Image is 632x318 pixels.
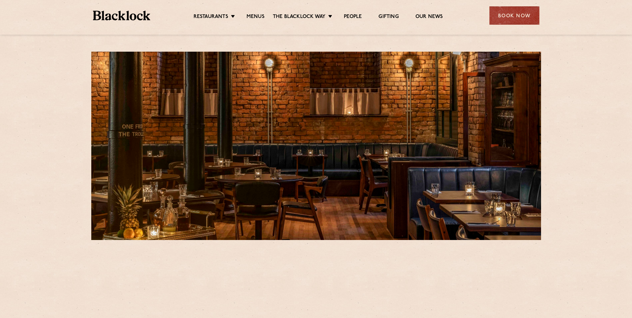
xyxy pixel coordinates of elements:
a: The Blacklock Way [273,14,325,21]
a: Menus [247,14,265,21]
a: People [344,14,362,21]
a: Restaurants [194,14,228,21]
a: Our News [415,14,443,21]
a: Gifting [378,14,398,21]
div: Book Now [489,6,539,25]
img: BL_Textured_Logo-footer-cropped.svg [93,11,151,20]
